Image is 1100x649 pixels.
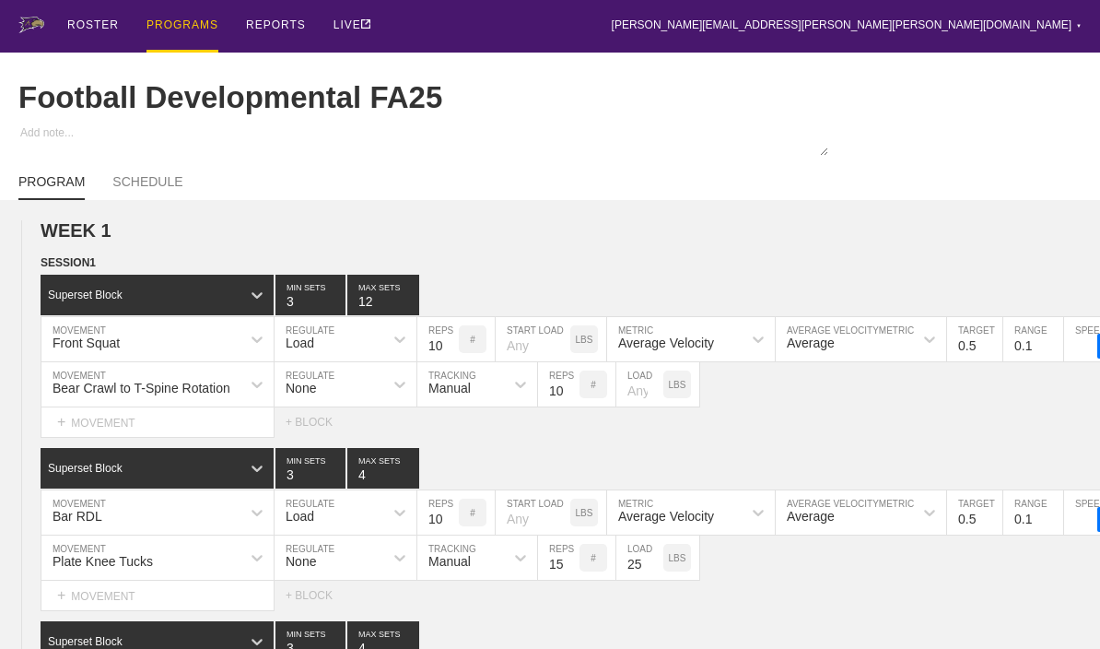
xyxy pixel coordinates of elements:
[618,336,714,350] div: Average Velocity
[576,335,593,345] p: LBS
[470,508,475,518] p: #
[347,275,419,315] input: None
[57,587,65,603] span: +
[470,335,475,345] p: #
[669,380,686,390] p: LBS
[496,317,570,361] input: Any
[286,416,350,429] div: + BLOCK
[53,509,102,524] div: Bar RDL
[48,289,123,301] div: Superset Block
[41,581,275,611] div: MOVEMENT
[591,553,596,563] p: #
[616,536,663,580] input: Any
[787,509,835,524] div: Average
[41,407,275,438] div: MOVEMENT
[286,509,314,524] div: Load
[591,380,596,390] p: #
[616,362,663,407] input: Any
[18,174,85,200] a: PROGRAM
[428,554,471,569] div: Manual
[53,381,230,395] div: Bear Crawl to T-Spine Rotation
[48,462,123,475] div: Superset Block
[787,336,835,350] div: Average
[57,414,65,430] span: +
[18,17,44,33] img: logo
[41,220,111,241] span: WEEK 1
[286,381,316,395] div: None
[286,336,314,350] div: Load
[53,554,153,569] div: Plate Knee Tucks
[286,554,316,569] div: None
[496,490,570,535] input: Any
[112,174,182,198] a: SCHEDULE
[41,256,96,269] span: SESSION 1
[1076,20,1082,31] div: ▼
[669,553,686,563] p: LBS
[1008,560,1100,649] iframe: Chat Widget
[618,509,714,524] div: Average Velocity
[53,336,120,350] div: Front Squat
[428,381,471,395] div: Manual
[347,448,419,489] input: None
[576,508,593,518] p: LBS
[48,635,123,648] div: Superset Block
[286,589,350,602] div: + BLOCK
